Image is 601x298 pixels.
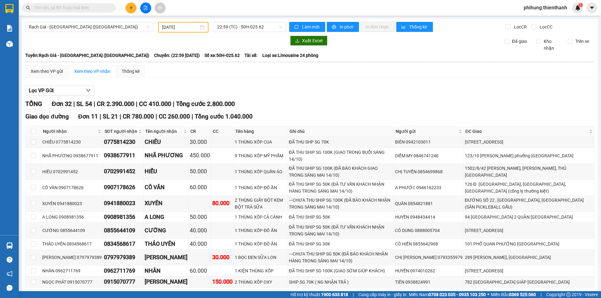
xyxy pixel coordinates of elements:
[29,22,149,32] span: Rạch Giá - Sài Gòn (Hàng Hoá)
[158,6,162,10] span: aim
[42,254,102,261] div: [PERSON_NAME] 0797979389
[97,100,134,108] span: CR 2.390.000
[42,214,102,220] div: A LONG 0908981356
[144,180,189,196] td: CÔ VÂN
[395,254,463,261] div: CHỊ [PERSON_NAME] 0793355979
[156,113,157,120] span: |
[5,4,13,13] img: logo-vxr
[190,226,210,235] div: 40.000
[104,266,142,275] div: 0962711769
[566,292,571,297] span: copyright
[395,200,463,207] div: QUÂN 0854821881
[103,239,144,250] td: 0834568617
[192,113,193,120] span: |
[212,277,233,286] div: 150.000
[235,214,287,220] div: 1 THÙNG XỐP CÁ CẢNH
[491,291,536,298] span: Miền Bắc
[103,250,144,265] td: 0797979389
[340,23,354,30] span: In phơi
[144,196,189,212] td: XUYÊN
[234,126,288,137] th: Tên hàng
[519,4,572,12] span: phihung.thienthanh
[144,223,189,239] td: CƯỜNG
[42,240,102,247] div: THẢO UYÊN 0834568617
[289,165,393,179] div: ĐÃ THU SHIP SG 100K (ĐÃ BÁO KHÁCH GIAO TRONG SÁNG MAI 14/10)
[465,279,593,285] div: 782 [GEOGRAPHIC_DATA] GIÁP [GEOGRAPHIC_DATA]
[145,253,187,262] div: [PERSON_NAME]
[104,138,142,146] div: 0775814230
[302,23,320,30] span: Làm mới
[244,52,258,59] span: Tài xế:
[465,227,593,234] div: [STREET_ADDRESS]
[235,267,287,274] div: 1 KIỆN THÙNG XỐP
[122,68,140,75] div: Thống kê
[511,23,528,30] span: Lọc CR
[586,3,597,13] button: caret-down
[104,253,142,262] div: 0797979389
[465,139,593,145] div: [STREET_ADDRESS]
[465,267,593,274] div: [STREET_ADDRESS]
[144,164,189,180] td: HIẾU
[103,265,144,276] td: 0962711769
[76,100,92,108] span: SL 54
[145,167,187,176] div: HIẾU
[579,3,582,7] span: 1
[235,254,287,261] div: 1 BỌC ĐEN SỮA LON
[173,100,174,108] span: |
[327,22,359,32] button: printerIn phơi
[190,266,210,275] div: 60.000
[144,148,189,164] td: NHÃ PHƯƠNG
[395,279,463,285] div: TIẾN 0938824991
[195,113,253,120] span: Tổng cước 1.040.000
[100,113,101,120] span: |
[145,183,187,192] div: CÔ VÂN
[103,148,144,164] td: 0938677911
[395,214,463,220] div: HUYỀN 0948434414
[34,4,108,11] input: Tìm tên, số ĐT hoặc mã đơn
[144,212,189,223] td: A LONG
[204,52,240,59] span: Số xe: 50H-025.62
[103,180,144,196] td: 0907178626
[6,242,13,249] img: warehouse-icon
[289,279,393,285] div: SHIP SG 70K ( NG NHẬN TRẢ )
[162,24,199,31] input: 13/10/2025
[465,165,593,179] div: 1502/8/42 [PERSON_NAME], [PERSON_NAME], THỦ [GEOGRAPHIC_DATA]
[104,213,142,221] div: 0908981356
[104,240,142,248] div: 0834568617
[145,213,187,221] div: A LONG
[145,277,187,286] div: [PERSON_NAME]
[294,25,300,30] span: sync
[42,227,102,234] div: CƯỜNG 0855644109
[7,271,13,277] span: notification
[189,126,211,137] th: CR
[159,113,190,120] span: CC 260.000
[289,139,393,145] div: ĐÃ THU SHP SG 70K
[289,149,393,163] div: ĐÃ THU SHIP SG 100K (GIAO TRONG BUỔI SÁNG 14/10)
[52,100,72,108] span: Đơn 32
[235,197,287,210] div: 2 THÙNG GIẤY BỘT KEM BỘT TRÀ SỮA
[395,152,463,159] div: DIỄM MY 0846741246
[190,167,210,176] div: 50.000
[104,183,142,192] div: 0907178626
[235,139,287,145] div: 1 THÙNG XỐP CUA
[321,292,348,297] strong: 1900 633 818
[120,113,121,120] span: |
[537,23,553,30] span: Lọc CC
[361,22,395,32] button: In đơn chọn
[129,6,133,10] span: plus
[144,137,189,148] td: CHIÊU
[145,226,187,235] div: CƯỜNG
[25,53,149,58] b: Tuyến: Rạch Giá - [GEOGRAPHIC_DATA] ([GEOGRAPHIC_DATA])
[465,181,593,194] div: 126 Đ. [GEOGRAPHIC_DATA], [GEOGRAPHIC_DATA], [GEOGRAPHIC_DATA] (cổng lý thường kiệt)
[7,285,13,291] span: message
[409,291,486,298] span: Miền Nam
[235,240,287,247] div: 1 THÙNG XỐP ĐỒ ĂN
[42,168,102,175] div: HIẾU 0702991452
[510,38,530,45] span: Đã giao
[42,200,102,207] div: XUYÊN 0941880023
[190,138,210,146] div: 30.000
[42,279,102,285] div: NGỌC PHÁT 0915070777
[103,196,144,212] td: 0941880023
[104,226,142,235] div: 0855644109
[302,37,322,44] span: Xuất Excel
